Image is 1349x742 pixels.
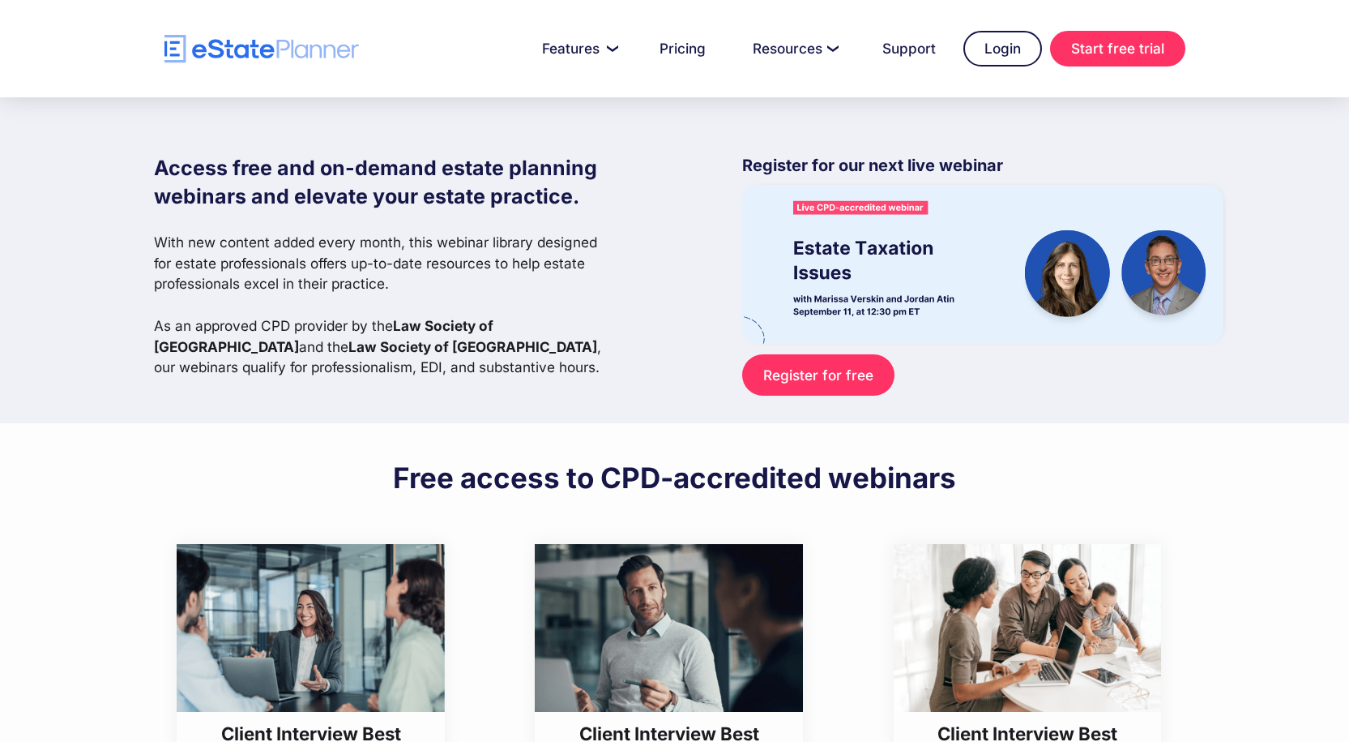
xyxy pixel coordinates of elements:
[640,32,725,65] a: Pricing
[154,154,614,211] h1: Access free and on-demand estate planning webinars and elevate your estate practice.
[742,354,894,396] a: Register for free
[742,154,1223,185] p: Register for our next live webinar
[154,232,614,378] p: With new content added every month, this webinar library designed for estate professionals offers...
[154,317,493,355] strong: Law Society of [GEOGRAPHIC_DATA]
[863,32,955,65] a: Support
[1050,31,1185,66] a: Start free trial
[393,460,956,495] h2: Free access to CPD-accredited webinars
[733,32,855,65] a: Resources
[963,31,1042,66] a: Login
[348,338,597,355] strong: Law Society of [GEOGRAPHIC_DATA]
[742,185,1223,343] img: eState Academy webinar
[164,35,359,63] a: home
[523,32,632,65] a: Features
